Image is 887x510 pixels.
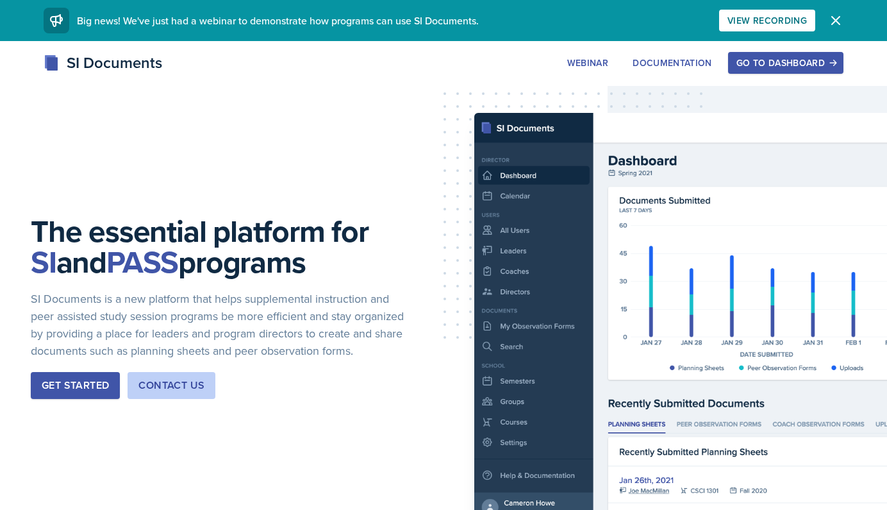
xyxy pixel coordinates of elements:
div: Documentation [633,58,712,68]
span: Big news! We've just had a webinar to demonstrate how programs can use SI Documents. [77,13,479,28]
button: Contact Us [128,372,215,399]
div: Go to Dashboard [736,58,835,68]
div: Contact Us [138,378,204,393]
button: Webinar [559,52,617,74]
button: Get Started [31,372,120,399]
div: View Recording [727,15,807,26]
button: Go to Dashboard [728,52,843,74]
button: Documentation [624,52,720,74]
div: Get Started [42,378,109,393]
div: Webinar [567,58,608,68]
div: SI Documents [44,51,162,74]
button: View Recording [719,10,815,31]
